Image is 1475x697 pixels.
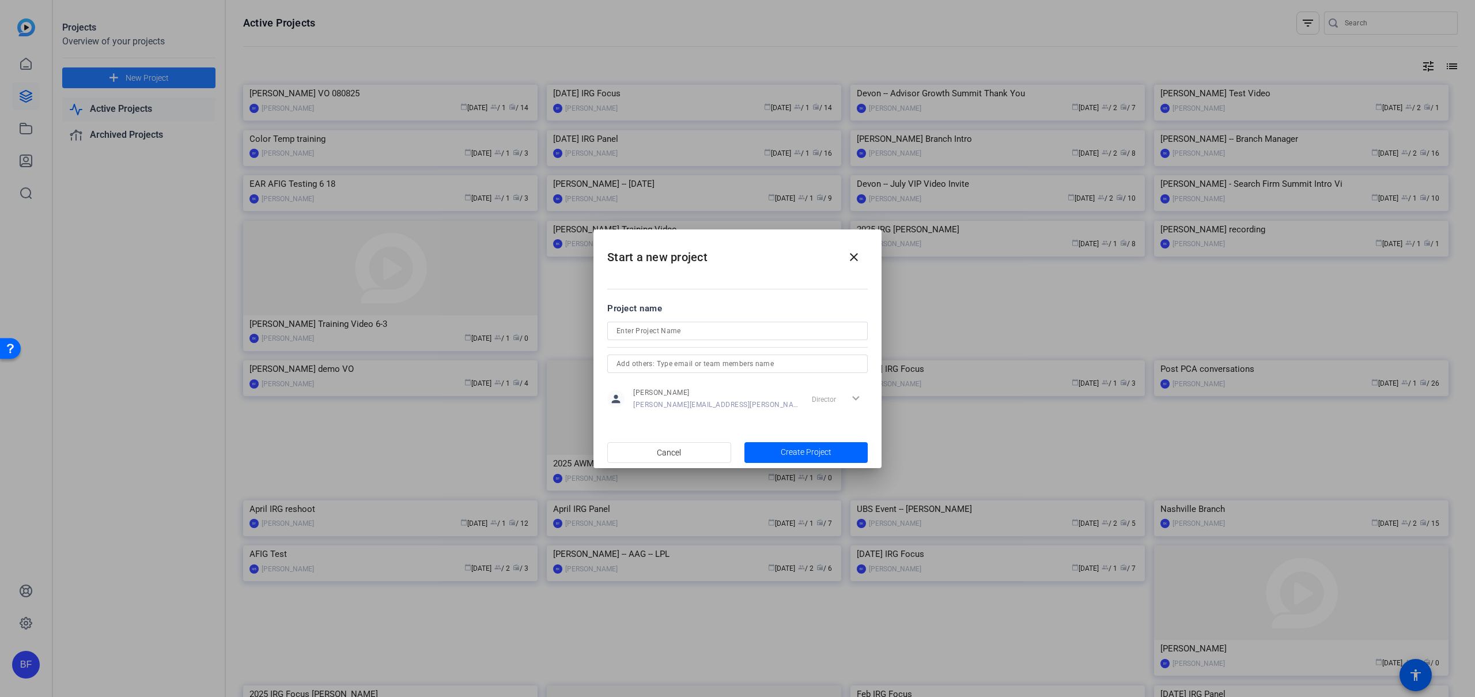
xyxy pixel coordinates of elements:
span: [PERSON_NAME][EMAIL_ADDRESS][PERSON_NAME][DOMAIN_NAME] [633,400,799,409]
iframe: Drift Widget Chat Controller [1254,626,1461,683]
span: [PERSON_NAME] [633,388,799,397]
input: Add others: Type email or team members name [617,357,858,371]
div: Project name [607,302,868,315]
span: Create Project [781,446,831,458]
input: Enter Project Name [617,324,858,338]
button: Cancel [607,442,731,463]
h2: Start a new project [593,229,882,276]
mat-icon: close [847,250,861,264]
mat-icon: person [607,390,625,408]
button: Create Project [744,442,868,463]
span: Cancel [657,442,681,464]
